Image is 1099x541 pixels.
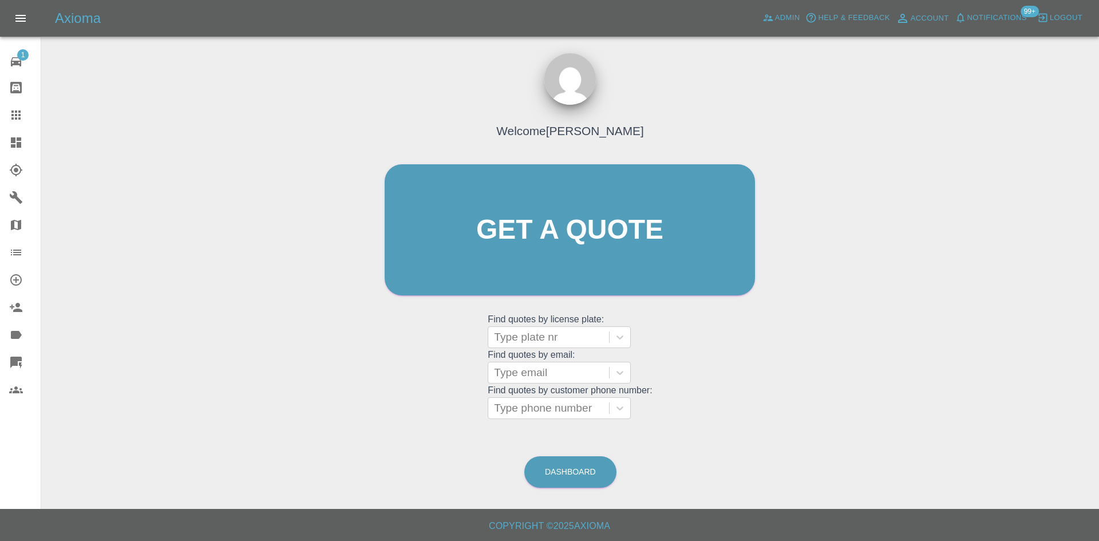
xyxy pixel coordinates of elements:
[760,9,803,27] a: Admin
[1050,11,1082,25] span: Logout
[911,12,949,25] span: Account
[818,11,890,25] span: Help & Feedback
[488,385,652,419] grid: Find quotes by customer phone number:
[55,9,101,27] h5: Axioma
[775,11,800,25] span: Admin
[967,11,1027,25] span: Notifications
[544,53,596,105] img: ...
[488,350,652,384] grid: Find quotes by email:
[802,9,892,27] button: Help & Feedback
[385,164,755,295] a: Get a quote
[7,5,34,32] button: Open drawer
[9,518,1090,534] h6: Copyright © 2025 Axioma
[952,9,1030,27] button: Notifications
[496,122,643,140] h4: Welcome [PERSON_NAME]
[524,456,616,488] a: Dashboard
[1021,6,1039,17] span: 99+
[893,9,952,27] a: Account
[1034,9,1085,27] button: Logout
[488,314,652,348] grid: Find quotes by license plate:
[17,49,29,61] span: 1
